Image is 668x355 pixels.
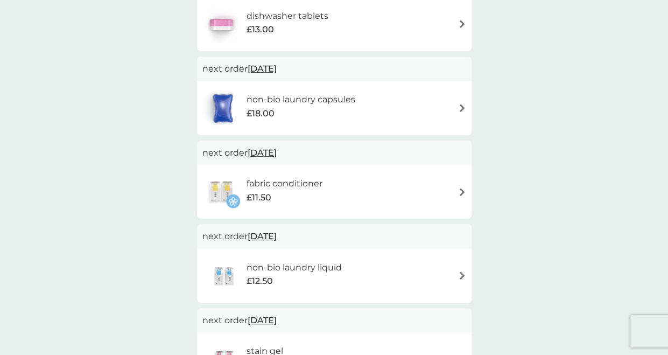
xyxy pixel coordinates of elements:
[246,93,355,107] h6: non-bio laundry capsules
[202,173,240,211] img: fabric conditioner
[458,188,466,196] img: arrow right
[246,177,322,191] h6: fabric conditioner
[202,89,243,127] img: non-bio laundry capsules
[248,226,277,247] span: [DATE]
[248,310,277,331] span: [DATE]
[202,62,466,76] p: next order
[246,9,328,23] h6: dishwasher tablets
[247,274,273,288] span: £12.50
[202,314,466,328] p: next order
[458,272,466,280] img: arrow right
[246,191,271,205] span: £11.50
[458,20,466,28] img: arrow right
[458,104,466,112] img: arrow right
[202,5,240,43] img: dishwasher tablets
[246,23,273,37] span: £13.00
[202,229,466,243] p: next order
[246,107,274,121] span: £18.00
[248,142,277,163] span: [DATE]
[248,58,277,79] span: [DATE]
[247,261,342,275] h6: non-bio laundry liquid
[202,257,247,295] img: non-bio laundry liquid
[202,146,466,160] p: next order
